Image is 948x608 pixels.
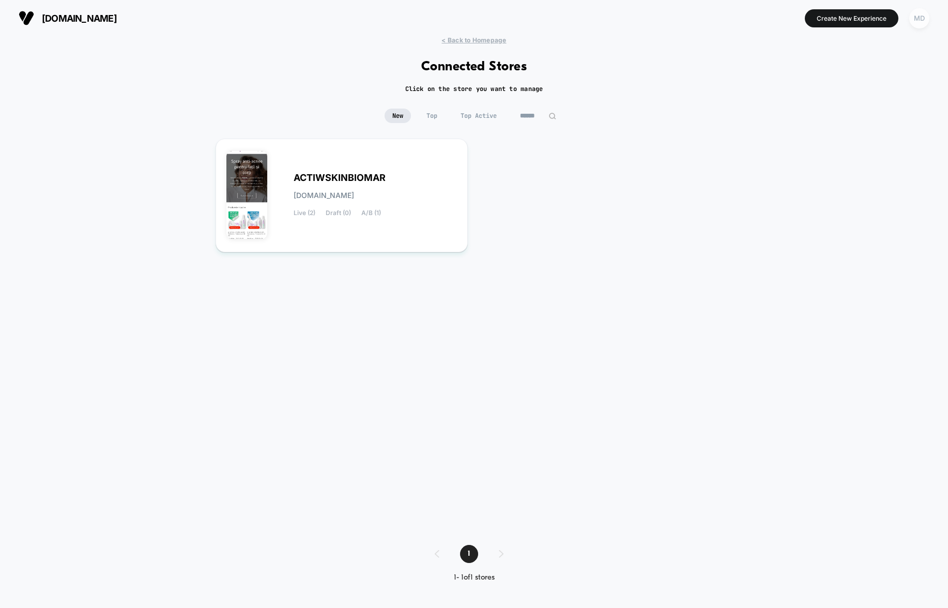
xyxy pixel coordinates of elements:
h2: Click on the store you want to manage [405,85,543,93]
span: [DOMAIN_NAME] [42,13,117,24]
button: MD [906,8,932,29]
span: Top Active [453,109,504,123]
span: ACTIWSKINBIOMAR [294,174,386,181]
span: < Back to Homepage [441,36,506,44]
img: edit [548,112,556,120]
img: ACTIWSKINBIOMAR [226,151,267,239]
div: 1 - 1 of 1 stores [424,573,524,582]
button: [DOMAIN_NAME] [16,10,120,26]
h1: Connected Stores [421,59,527,74]
img: Visually logo [19,10,34,26]
span: 1 [460,545,478,563]
span: [DOMAIN_NAME] [294,192,354,199]
span: New [385,109,411,123]
button: Create New Experience [805,9,898,27]
span: Draft (0) [326,209,351,217]
span: Top [419,109,445,123]
span: A/B (1) [361,209,381,217]
div: MD [909,8,929,28]
span: Live (2) [294,209,315,217]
